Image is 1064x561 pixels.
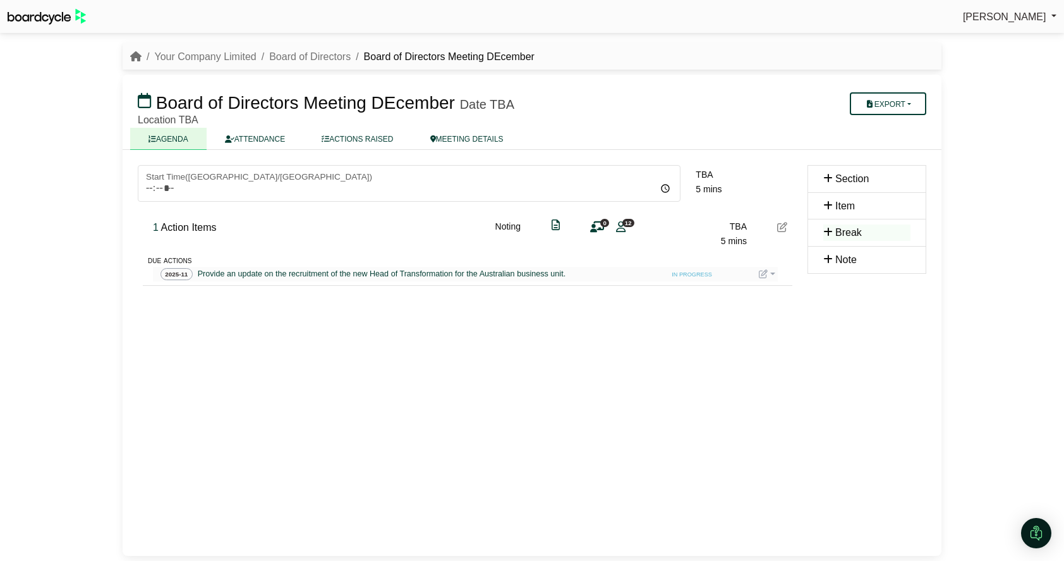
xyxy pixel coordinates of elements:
[130,128,207,150] a: AGENDA
[207,128,303,150] a: ATTENDANCE
[138,114,198,125] span: Location TBA
[195,268,568,280] a: Provide an update on the recruitment of the new Head of Transformation for the Australian busines...
[850,92,926,115] button: Export
[963,9,1056,25] a: [PERSON_NAME]
[835,200,855,211] span: Item
[622,219,634,227] span: 12
[148,253,792,267] div: due actions
[8,9,86,25] img: BoardcycleBlackGreen-aaafeed430059cb809a45853b8cf6d952af9d84e6e89e1f1685b34bfd5cb7d64.svg
[160,222,216,233] span: Action Items
[721,236,747,246] span: 5 mins
[154,51,256,62] a: Your Company Limited
[835,227,862,238] span: Break
[696,184,722,194] span: 5 mins
[460,97,514,112] div: Date TBA
[668,270,716,280] span: IN PROGRESS
[156,93,455,113] span: Board of Directors Meeting DEcember
[600,219,609,227] span: 0
[153,222,159,233] span: Click to fine tune number
[495,219,521,248] div: Noting
[160,268,193,280] span: 2025-11
[1021,518,1051,548] div: Open Intercom Messenger
[835,254,857,265] span: Note
[130,49,535,65] nav: breadcrumb
[351,49,535,65] li: Board of Directors Meeting DEcember
[696,168,792,182] div: TBA
[303,128,411,150] a: ACTIONS RAISED
[269,51,351,62] a: Board of Directors
[658,219,747,233] div: TBA
[412,128,522,150] a: MEETING DETAILS
[963,11,1046,22] span: [PERSON_NAME]
[835,173,869,184] span: Section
